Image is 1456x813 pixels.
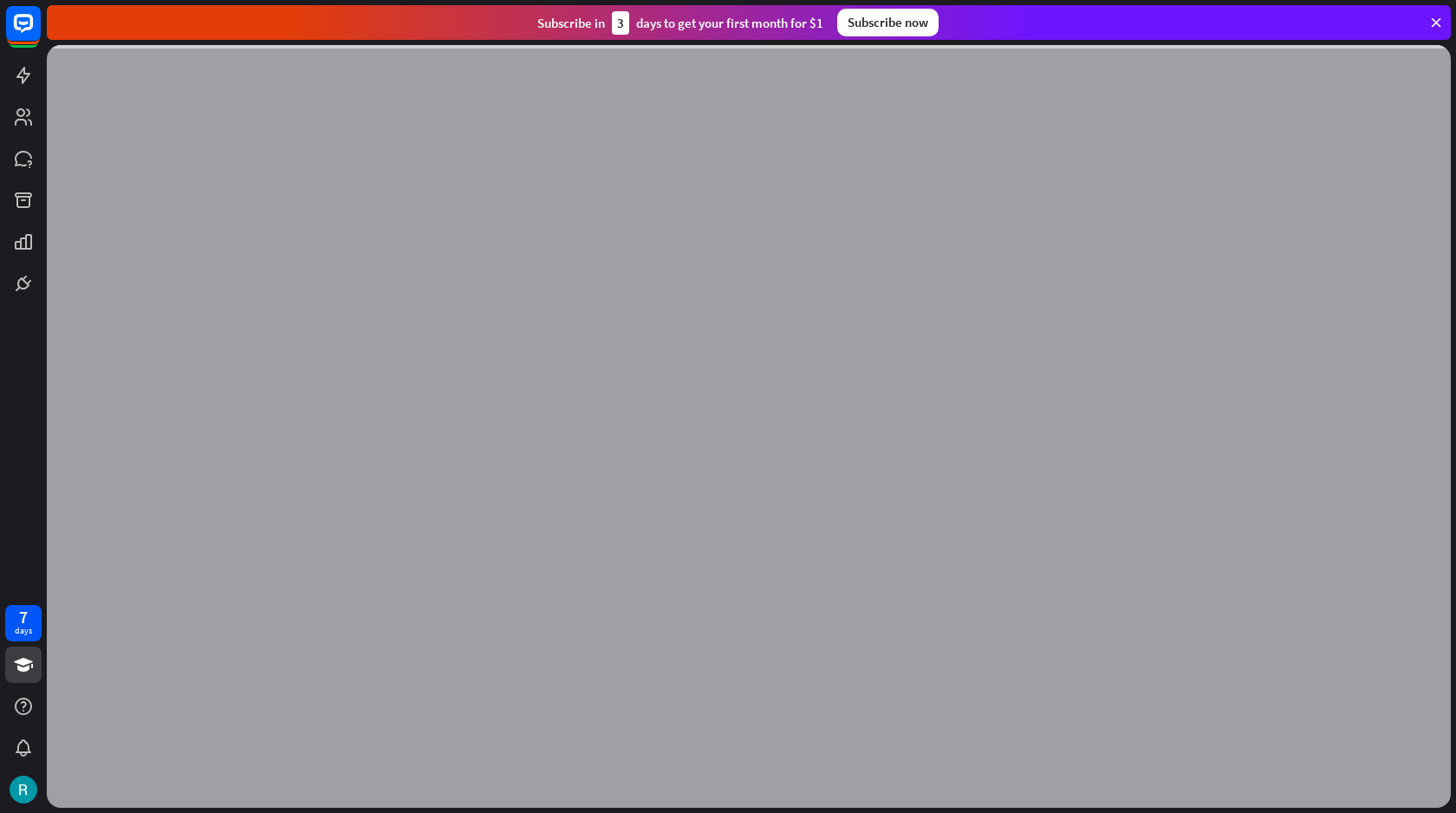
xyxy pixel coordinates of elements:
div: Subscribe now [837,9,939,36]
a: 7 days [5,605,42,641]
div: Subscribe in days to get your first month for $1 [537,11,823,35]
div: 7 [19,609,28,625]
div: 3 [612,11,629,35]
div: days [15,625,32,637]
